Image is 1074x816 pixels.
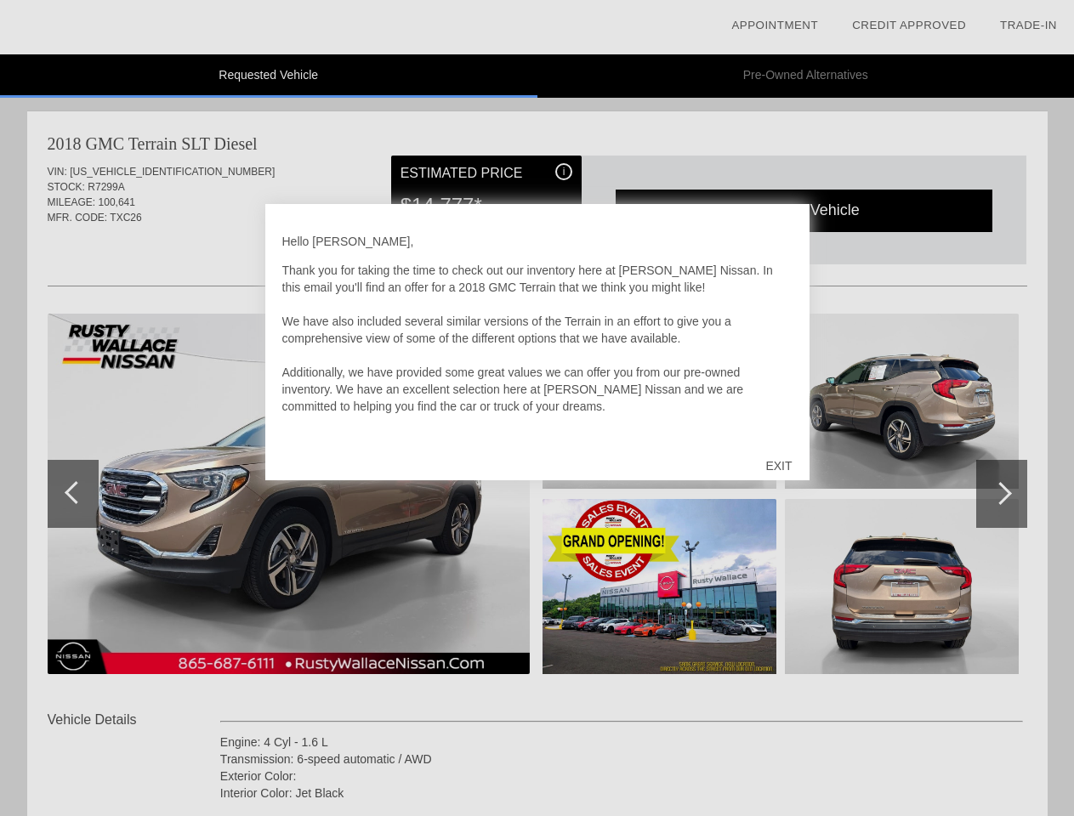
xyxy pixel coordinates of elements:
a: Credit Approved [852,19,966,31]
div: EXIT [748,440,809,491]
p: Hello [PERSON_NAME], [282,233,793,250]
p: Thank you for taking the time to check out our inventory here at [PERSON_NAME] Nissan. In this em... [282,262,793,432]
a: Appointment [731,19,818,31]
a: Trade-In [1000,19,1057,31]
